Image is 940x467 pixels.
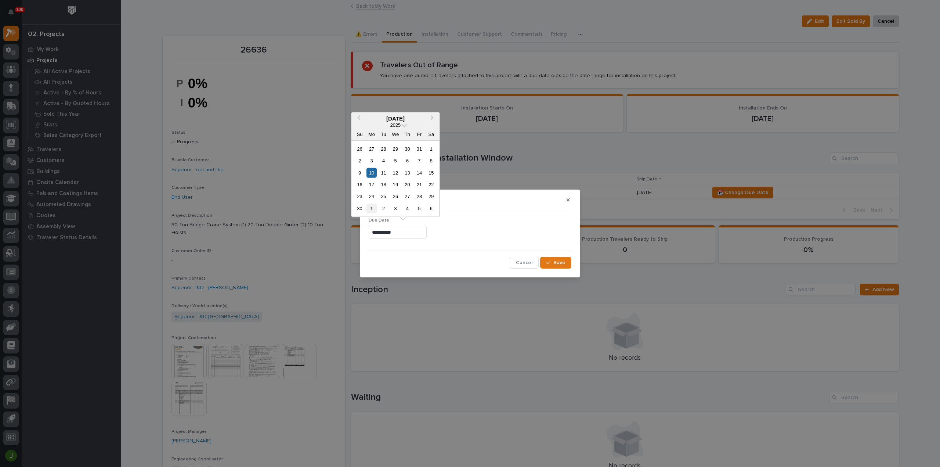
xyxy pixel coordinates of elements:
div: Choose Tuesday, November 4th, 2025 [379,156,388,166]
div: Choose Saturday, December 6th, 2025 [426,204,436,213]
div: Choose Wednesday, October 29th, 2025 [390,144,400,154]
div: Choose Wednesday, November 12th, 2025 [390,168,400,177]
div: Choose Wednesday, November 26th, 2025 [390,191,400,201]
div: Sa [426,129,436,139]
span: Due Date [369,218,389,223]
div: Choose Thursday, November 20th, 2025 [402,180,412,190]
div: Th [402,129,412,139]
div: Choose Monday, November 24th, 2025 [366,191,376,201]
div: Mo [366,129,376,139]
button: Save [540,257,571,269]
span: Cancel [516,259,532,266]
div: Choose Thursday, December 4th, 2025 [402,204,412,213]
div: Choose Thursday, October 30th, 2025 [402,144,412,154]
div: Choose Monday, November 3rd, 2025 [366,156,376,166]
button: Next Month [427,113,439,125]
div: [DATE] [351,115,440,122]
div: Su [355,129,365,139]
div: Choose Monday, December 1st, 2025 [366,204,376,213]
div: Choose Tuesday, November 11th, 2025 [379,168,388,177]
div: Choose Monday, October 27th, 2025 [366,144,376,154]
div: Choose Thursday, November 27th, 2025 [402,191,412,201]
div: Choose Wednesday, December 3rd, 2025 [390,204,400,213]
div: Choose Sunday, October 26th, 2025 [355,144,365,154]
div: Choose Friday, November 14th, 2025 [414,168,424,177]
div: Choose Tuesday, November 18th, 2025 [379,180,388,190]
div: Choose Saturday, November 29th, 2025 [426,191,436,201]
div: month 2025-11 [354,143,437,215]
div: Choose Sunday, November 16th, 2025 [355,180,365,190]
div: Choose Monday, November 17th, 2025 [366,180,376,190]
div: Choose Wednesday, November 5th, 2025 [390,156,400,166]
div: Choose Sunday, November 30th, 2025 [355,204,365,213]
div: Choose Tuesday, November 25th, 2025 [379,191,388,201]
div: Choose Thursday, November 13th, 2025 [402,168,412,177]
div: Choose Sunday, November 23rd, 2025 [355,191,365,201]
div: Choose Wednesday, November 19th, 2025 [390,180,400,190]
button: Cancel [510,257,539,269]
span: 2025 [390,122,401,127]
div: Choose Tuesday, December 2nd, 2025 [379,204,388,213]
div: Choose Sunday, November 2nd, 2025 [355,156,365,166]
div: Choose Friday, November 7th, 2025 [414,156,424,166]
div: Choose Friday, October 31st, 2025 [414,144,424,154]
span: Save [553,259,565,266]
div: Choose Saturday, November 8th, 2025 [426,156,436,166]
div: Choose Friday, November 28th, 2025 [414,191,424,201]
button: Previous Month [352,113,364,125]
div: Choose Saturday, November 15th, 2025 [426,168,436,177]
div: Choose Saturday, November 22nd, 2025 [426,180,436,190]
div: Choose Friday, December 5th, 2025 [414,204,424,213]
div: Choose Saturday, November 1st, 2025 [426,144,436,154]
div: Tu [379,129,388,139]
div: Choose Tuesday, October 28th, 2025 [379,144,388,154]
div: Choose Sunday, November 9th, 2025 [355,168,365,177]
div: Choose Friday, November 21st, 2025 [414,180,424,190]
div: Choose Monday, November 10th, 2025 [366,168,376,177]
div: Choose Thursday, November 6th, 2025 [402,156,412,166]
div: Fr [414,129,424,139]
div: We [390,129,400,139]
